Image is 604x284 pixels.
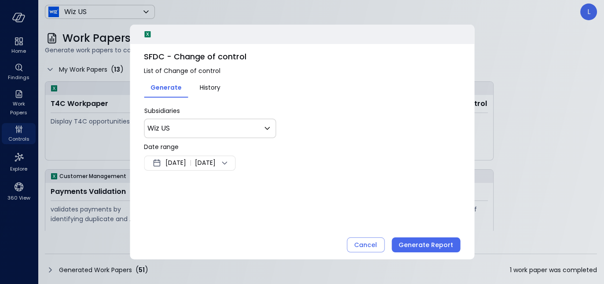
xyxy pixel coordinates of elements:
[144,106,460,115] p: Subsidiaries
[200,83,220,92] span: History
[347,237,384,252] button: Cancel
[195,158,216,168] span: [DATE]
[392,237,460,252] button: Generate Report
[165,158,186,168] span: [DATE]
[150,83,182,92] span: Generate
[144,66,460,76] span: List of Change of control
[399,240,453,251] div: Generate Report
[144,51,460,62] span: SFDC - Change of control
[147,123,170,134] p: Wiz US
[190,158,191,168] span: |
[144,142,179,151] span: Date range
[354,240,377,251] div: Cancel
